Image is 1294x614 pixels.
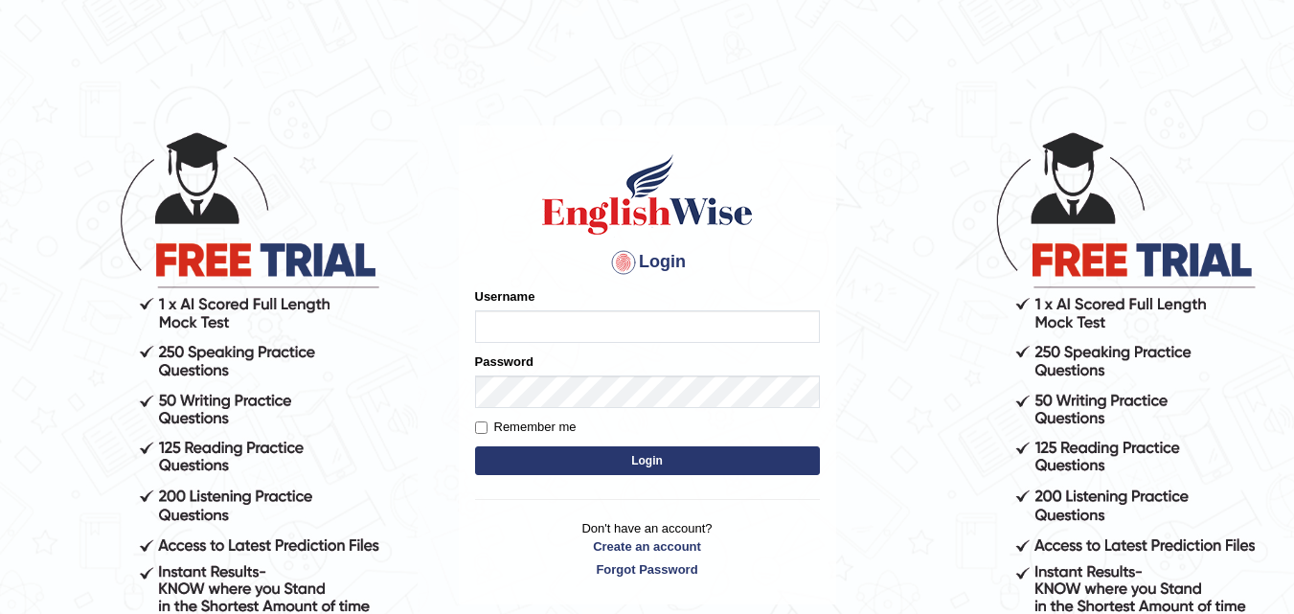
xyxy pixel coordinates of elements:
[475,519,820,579] p: Don't have an account?
[475,352,533,371] label: Password
[475,247,820,278] h4: Login
[475,537,820,556] a: Create an account
[475,446,820,475] button: Login
[538,151,757,238] img: Logo of English Wise sign in for intelligent practice with AI
[475,421,488,434] input: Remember me
[475,287,535,306] label: Username
[475,418,577,437] label: Remember me
[475,560,820,579] a: Forgot Password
